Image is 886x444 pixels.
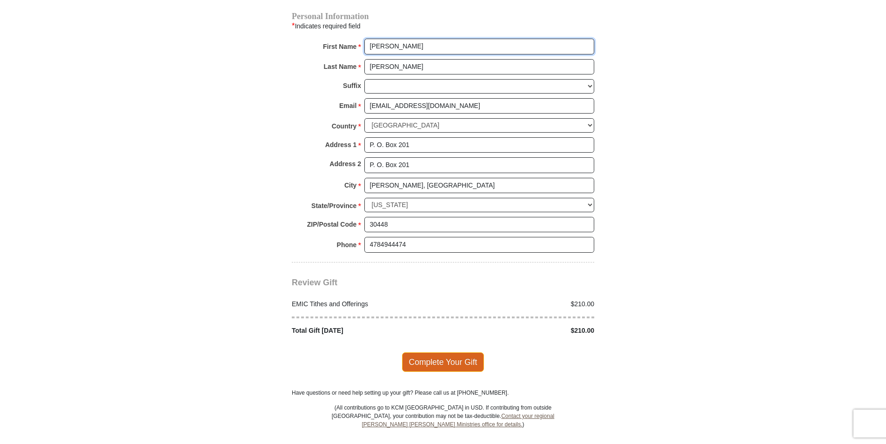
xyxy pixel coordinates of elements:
p: Have questions or need help setting up your gift? Please call us at [PHONE_NUMBER]. [292,389,594,397]
span: Review Gift [292,278,337,287]
strong: Email [339,99,356,112]
strong: Country [332,120,357,133]
h4: Personal Information [292,13,594,20]
strong: First Name [323,40,356,53]
strong: Last Name [324,60,357,73]
div: Total Gift [DATE] [287,326,443,336]
strong: ZIP/Postal Code [307,218,357,231]
div: $210.00 [443,326,599,336]
strong: Phone [337,238,357,251]
strong: Suffix [343,79,361,92]
a: Contact your regional [PERSON_NAME] [PERSON_NAME] Ministries office for details. [362,413,554,428]
strong: State/Province [311,199,356,212]
strong: Address 2 [329,157,361,170]
div: $210.00 [443,299,599,309]
span: Complete Your Gift [402,352,484,372]
strong: City [344,179,356,192]
div: Indicates required field [292,20,594,32]
strong: Address 1 [325,138,357,151]
div: EMIC Tithes and Offerings [287,299,443,309]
